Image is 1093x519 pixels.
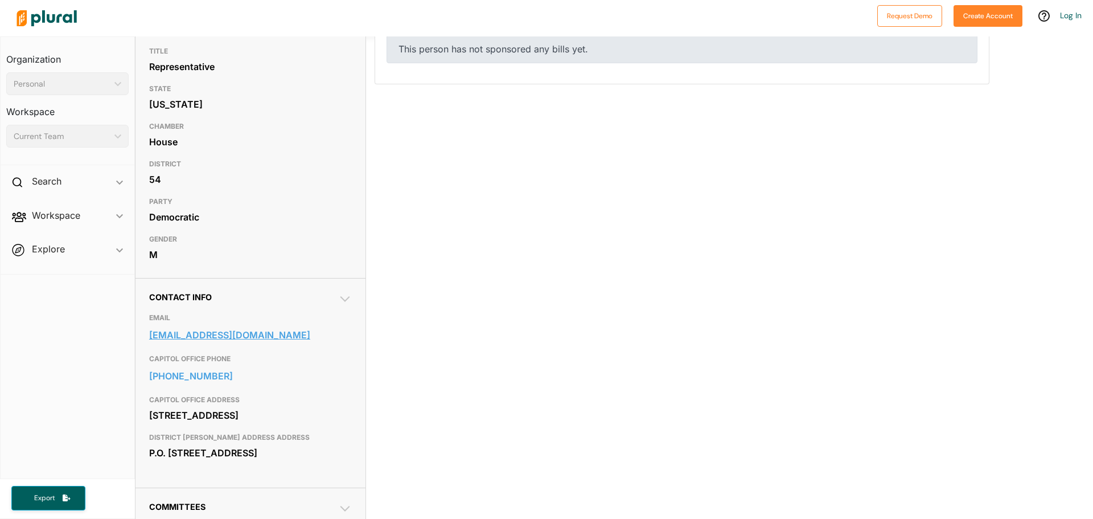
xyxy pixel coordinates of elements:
[1060,10,1082,21] a: Log In
[149,120,352,133] h3: CHAMBER
[149,58,352,75] div: Representative
[954,9,1022,21] a: Create Account
[149,367,352,385] a: [PHONE_NUMBER]
[877,5,942,27] button: Request Demo
[149,209,352,226] div: Democratic
[14,78,110,90] div: Personal
[149,44,352,58] h3: TITLE
[149,444,352,461] div: P.O. [STREET_ADDRESS]
[387,35,977,63] div: This person has not sponsored any bills yet.
[6,95,129,120] h3: Workspace
[149,232,352,246] h3: GENDER
[149,292,212,302] span: Contact Info
[149,311,352,325] h3: EMAIL
[954,5,1022,27] button: Create Account
[149,393,352,407] h3: CAPITOL OFFICE ADDRESS
[149,407,352,424] div: [STREET_ADDRESS]
[26,493,63,503] span: Export
[149,352,352,366] h3: CAPITOL OFFICE PHONE
[11,486,85,510] button: Export
[149,502,206,512] span: Committees
[32,175,61,187] h2: Search
[149,326,352,344] a: [EMAIL_ADDRESS][DOMAIN_NAME]
[149,431,352,444] h3: DISTRICT [PERSON_NAME] ADDRESS ADDRESS
[149,82,352,96] h3: STATE
[149,246,352,263] div: M
[14,130,110,142] div: Current Team
[149,157,352,171] h3: DISTRICT
[877,9,942,21] a: Request Demo
[149,96,352,113] div: [US_STATE]
[149,171,352,188] div: 54
[149,133,352,150] div: House
[6,43,129,68] h3: Organization
[149,195,352,209] h3: PARTY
